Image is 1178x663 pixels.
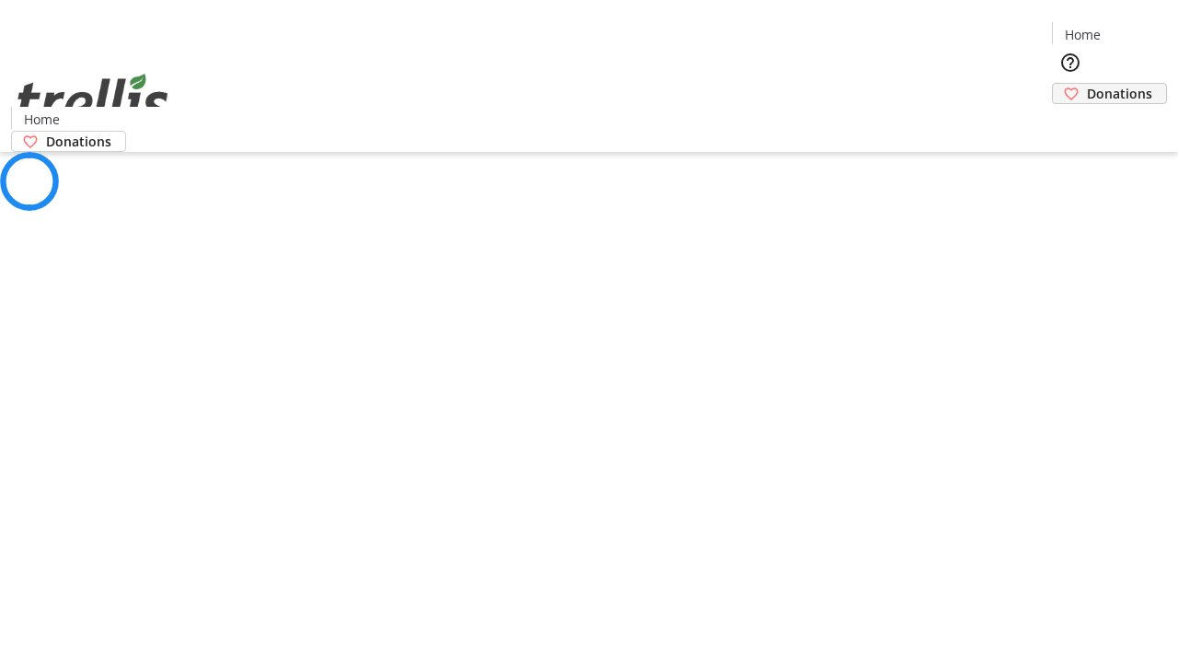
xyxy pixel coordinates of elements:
[46,132,111,151] span: Donations
[1052,44,1089,81] button: Help
[1065,25,1101,44] span: Home
[11,53,175,145] img: Orient E2E Organization VdKtsHugBu's Logo
[24,110,60,129] span: Home
[11,131,126,152] a: Donations
[12,110,71,129] a: Home
[1087,84,1152,103] span: Donations
[1053,25,1112,44] a: Home
[1052,104,1089,141] button: Cart
[1052,83,1167,104] a: Donations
